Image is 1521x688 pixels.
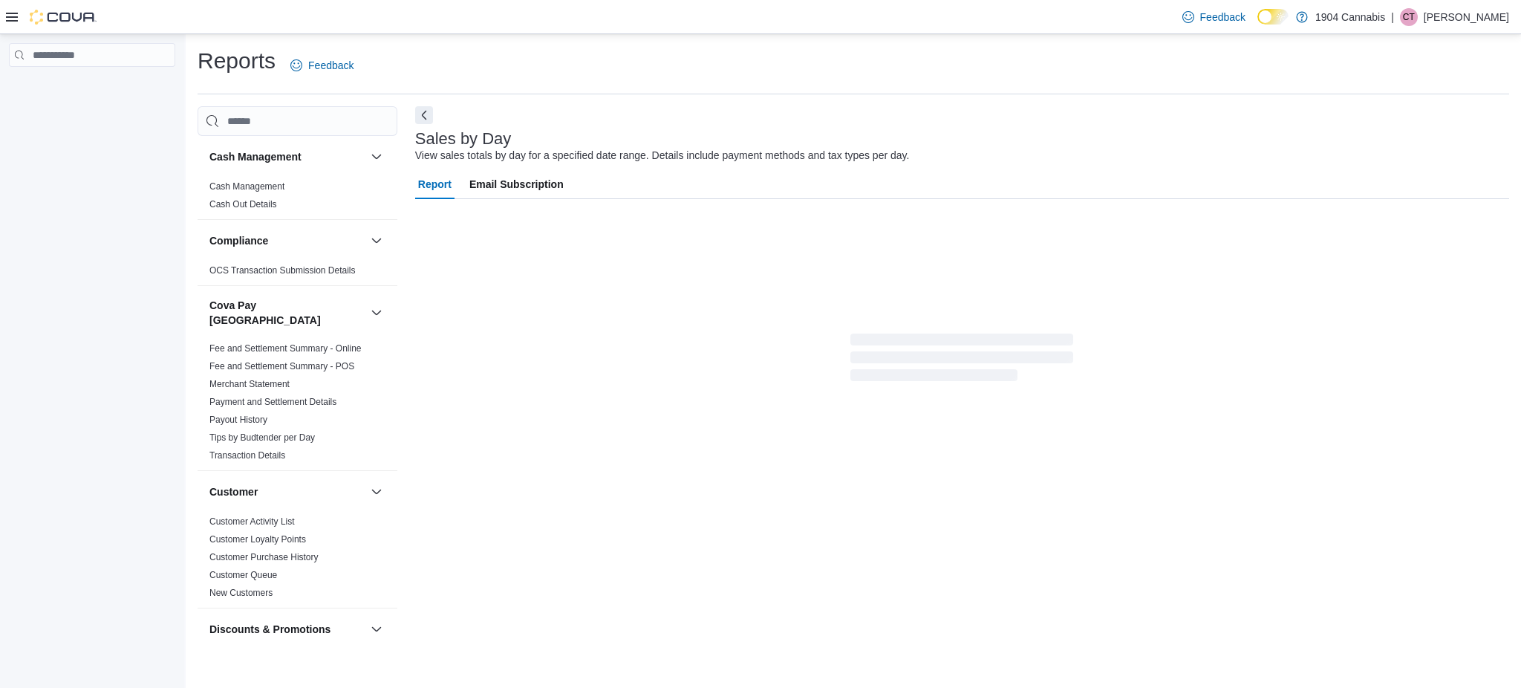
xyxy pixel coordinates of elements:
[209,516,295,527] a: Customer Activity List
[209,534,306,545] a: Customer Loyalty Points
[415,148,910,163] div: View sales totals by day for a specified date range. Details include payment methods and tax type...
[209,379,290,389] a: Merchant Statement
[1400,8,1418,26] div: Cody Tomlinson
[209,233,268,248] h3: Compliance
[209,450,285,461] span: Transaction Details
[209,415,267,425] a: Payout History
[9,70,175,106] nav: Complex example
[198,46,276,76] h1: Reports
[1403,8,1415,26] span: CT
[209,432,315,443] a: Tips by Budtender per Day
[1391,8,1394,26] p: |
[209,622,330,637] h3: Discounts & Promotions
[209,622,365,637] button: Discounts & Promotions
[209,265,356,276] span: OCS Transaction Submission Details
[209,396,336,408] span: Payment and Settlement Details
[308,58,354,73] span: Feedback
[209,149,365,164] button: Cash Management
[209,414,267,426] span: Payout History
[209,181,284,192] a: Cash Management
[209,298,365,328] button: Cova Pay [GEOGRAPHIC_DATA]
[850,337,1073,384] span: Loading
[209,378,290,390] span: Merchant Statement
[209,450,285,461] a: Transaction Details
[418,169,452,199] span: Report
[209,484,365,499] button: Customer
[209,265,356,276] a: OCS Transaction Submission Details
[368,148,385,166] button: Cash Management
[198,262,397,285] div: Compliance
[209,588,273,598] a: New Customers
[368,304,385,322] button: Cova Pay [GEOGRAPHIC_DATA]
[284,51,359,80] a: Feedback
[209,569,277,581] span: Customer Queue
[415,130,512,148] h3: Sales by Day
[209,199,277,210] a: Cash Out Details
[209,343,362,354] a: Fee and Settlement Summary - Online
[198,340,397,470] div: Cova Pay [GEOGRAPHIC_DATA]
[1424,8,1509,26] p: [PERSON_NAME]
[209,343,362,354] span: Fee and Settlement Summary - Online
[209,233,365,248] button: Compliance
[209,484,258,499] h3: Customer
[368,232,385,250] button: Compliance
[1257,9,1289,25] input: Dark Mode
[209,587,273,599] span: New Customers
[1200,10,1245,25] span: Feedback
[1315,8,1385,26] p: 1904 Cannabis
[209,552,319,562] a: Customer Purchase History
[469,169,564,199] span: Email Subscription
[209,432,315,444] span: Tips by Budtender per Day
[209,360,354,372] span: Fee and Settlement Summary - POS
[209,570,277,580] a: Customer Queue
[209,397,336,407] a: Payment and Settlement Details
[209,533,306,545] span: Customer Loyalty Points
[209,551,319,563] span: Customer Purchase History
[209,361,354,371] a: Fee and Settlement Summary - POS
[368,620,385,638] button: Discounts & Promotions
[1176,2,1251,32] a: Feedback
[198,178,397,219] div: Cash Management
[415,106,433,124] button: Next
[368,483,385,501] button: Customer
[209,198,277,210] span: Cash Out Details
[30,10,97,25] img: Cova
[209,149,302,164] h3: Cash Management
[198,513,397,608] div: Customer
